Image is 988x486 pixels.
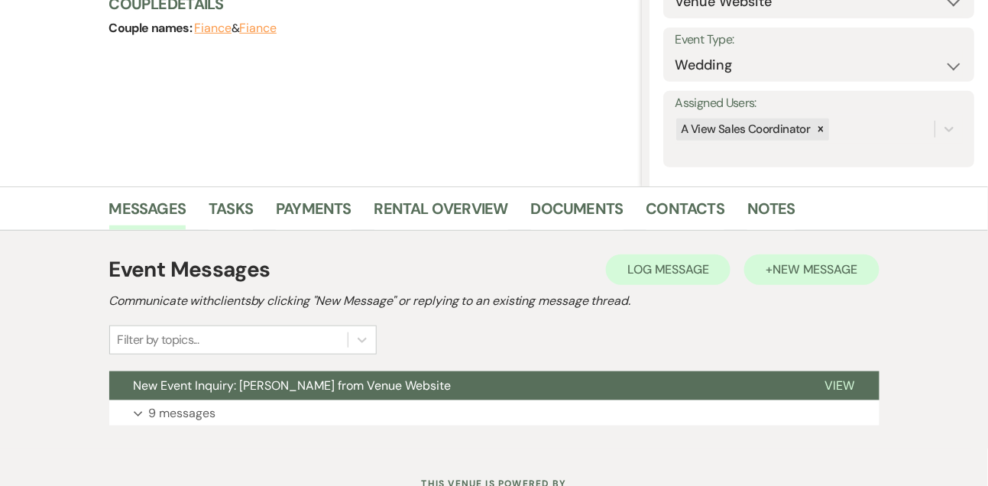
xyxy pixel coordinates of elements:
[606,254,730,285] button: Log Message
[374,196,508,230] a: Rental Overview
[825,377,855,394] span: View
[773,261,857,277] span: New Message
[109,292,879,310] h2: Communicate with clients by clicking "New Message" or replying to an existing message thread.
[239,22,277,34] button: Fiance
[109,371,801,400] button: New Event Inquiry: [PERSON_NAME] from Venue Website
[627,261,709,277] span: Log Message
[109,20,195,36] span: Couple names:
[134,377,452,394] span: New Event Inquiry: [PERSON_NAME] from Venue Website
[195,22,232,34] button: Fiance
[276,196,351,230] a: Payments
[195,21,277,36] span: &
[109,196,186,230] a: Messages
[801,371,879,400] button: View
[149,403,216,423] p: 9 messages
[118,331,199,349] div: Filter by topics...
[109,400,879,426] button: 9 messages
[676,118,812,141] div: A View Sales Coordinator
[675,29,963,51] label: Event Type:
[747,196,795,230] a: Notes
[744,254,879,285] button: +New Message
[109,254,270,286] h1: Event Messages
[646,196,725,230] a: Contacts
[531,196,624,230] a: Documents
[675,92,963,115] label: Assigned Users:
[209,196,253,230] a: Tasks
